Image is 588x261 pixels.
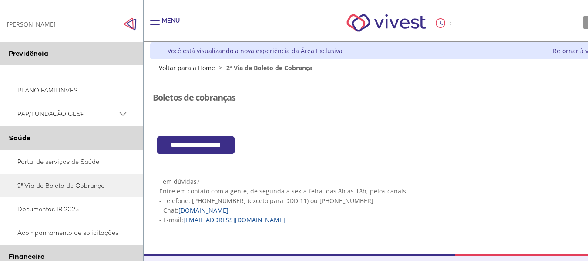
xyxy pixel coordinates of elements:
[153,93,235,102] h3: Boletos de cobranças
[9,252,44,261] span: Financeiro
[168,47,343,55] div: Você está visualizando a nova experiência da Área Exclusiva
[162,17,180,34] div: Menu
[9,133,30,142] span: Saúde
[217,64,225,72] span: >
[9,49,48,58] span: Previdência
[436,18,453,28] div: :
[17,108,118,119] span: PAP/FUNDAÇÃO CESP
[183,216,285,224] a: [EMAIL_ADDRESS][DOMAIN_NAME]
[226,64,312,72] span: 2ª Via de Boleto de Cobrança
[7,20,56,28] div: [PERSON_NAME]
[337,4,436,41] img: Vivest
[124,17,137,31] img: Fechar menu
[178,206,228,214] a: [DOMAIN_NAME]
[124,17,137,31] span: Click to close side navigation.
[159,64,215,72] a: Voltar para a Home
